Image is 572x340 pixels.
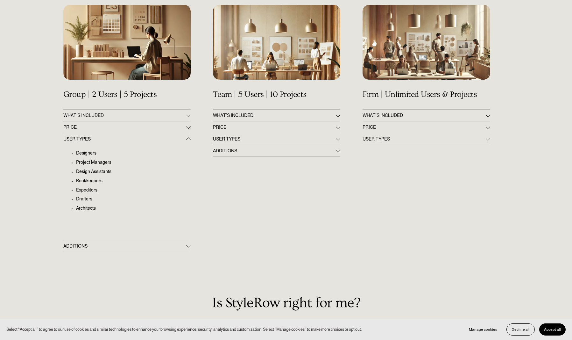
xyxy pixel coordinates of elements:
span: WHAT’S INCLUDED [363,113,485,118]
button: PRICE [363,121,490,133]
button: ADDITIONS [63,240,191,252]
button: WHAT'S INCLUDED [63,110,191,121]
button: ADDITIONS [213,145,340,156]
span: Manage cookies [469,327,497,332]
span: Accept all [544,327,561,332]
span: ADDITIONS [213,148,336,153]
p: Drafters [76,196,191,203]
button: PRICE [213,121,340,133]
span: ADDITIONS [63,243,186,249]
span: WHAT'S INCLUDED [213,113,336,118]
span: USER TYPES [363,136,485,141]
h4: Firm | Unlimited Users & Projects [363,90,490,99]
span: PRICE [63,125,186,130]
span: USER TYPES [213,136,336,141]
button: USER TYPES [363,133,490,145]
button: USER TYPES [63,133,191,145]
p: Architects [76,205,191,212]
span: Decline all [512,327,530,332]
button: Manage cookies [464,323,502,336]
button: Accept all [539,323,566,336]
div: USER TYPES [63,145,191,240]
span: WHAT'S INCLUDED [63,113,186,118]
span: PRICE [213,125,336,130]
span: PRICE [363,125,485,130]
h2: Is StyleRow right for me? [63,295,509,311]
p: Bookkeepers [76,177,191,184]
p: Select “Accept all” to agree to our use of cookies and similar technologies to enhance your brows... [6,326,362,332]
h4: Team | 5 Users | 10 Projects [213,90,340,99]
button: USER TYPES [213,133,340,145]
p: Designers [76,150,191,157]
button: WHAT’S INCLUDED [363,110,490,121]
button: WHAT'S INCLUDED [213,110,340,121]
span: USER TYPES [63,136,186,141]
h4: Group | 2 Users | 5 Projects [63,90,191,99]
p: Design Assistants [76,168,191,175]
p: Expeditors [76,187,191,194]
button: PRICE [63,121,191,133]
p: Project Managers [76,159,191,166]
button: Decline all [506,323,535,336]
